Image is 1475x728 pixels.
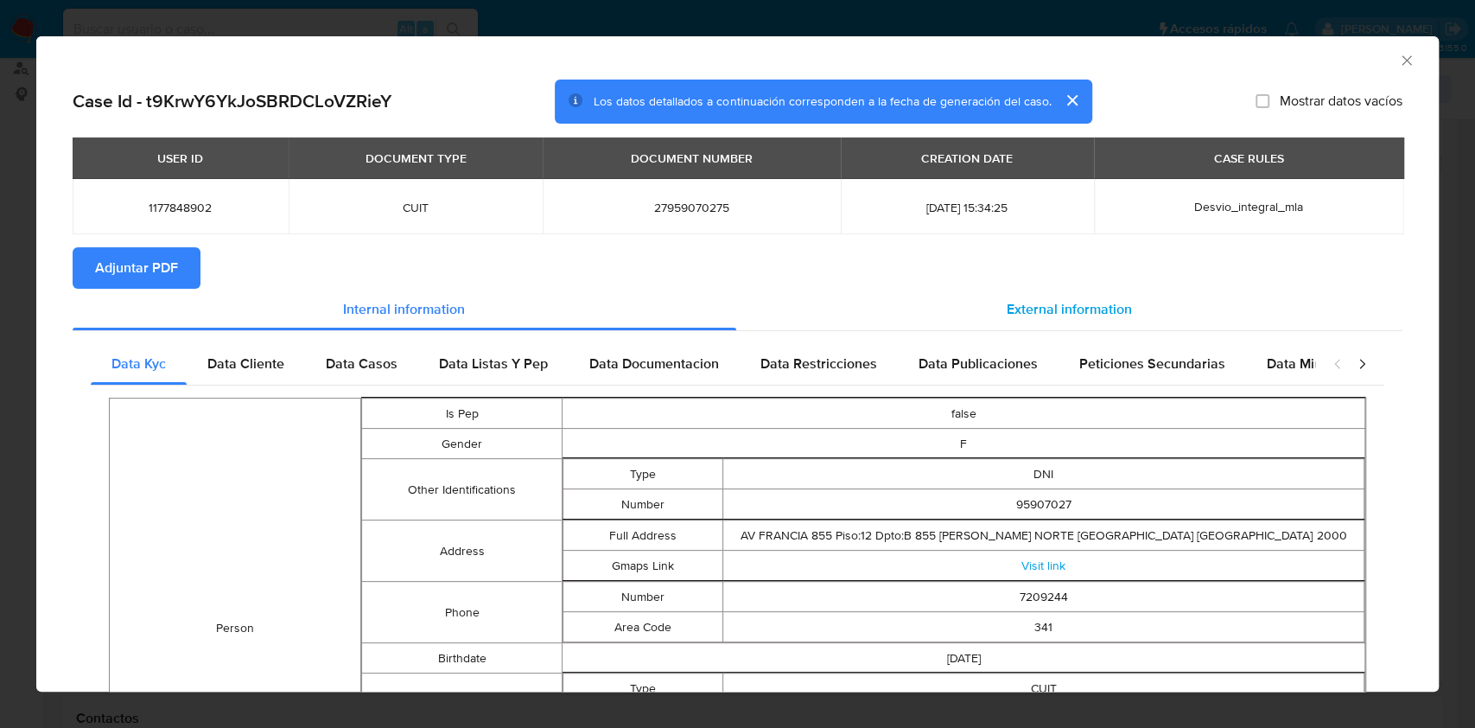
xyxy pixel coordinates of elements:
td: Type [563,459,723,489]
span: Data Casos [326,354,397,374]
button: Cerrar ventana [1398,52,1414,67]
td: Number [563,582,723,612]
div: DOCUMENT TYPE [354,144,476,173]
div: DOCUMENT NUMBER [620,144,763,173]
td: Is Pep [361,399,562,429]
td: DNI [723,459,1364,489]
div: Detailed internal info [91,343,1315,385]
td: Gender [361,429,562,459]
div: CREATION DATE [911,144,1023,173]
td: Type [563,674,723,704]
span: Peticiones Secundarias [1079,354,1225,374]
span: Internal information [343,299,465,319]
td: Birthdate [361,643,562,674]
span: Data Minoridad [1267,354,1362,374]
span: [DATE] 15:34:25 [861,200,1073,215]
span: External information [1007,299,1132,319]
td: Gmaps Link [563,551,723,581]
span: Los datos detallados a continuación corresponden a la fecha de generación del caso. [594,93,1051,110]
td: AV FRANCIA 855 Piso:12 Dpto:B 855 [PERSON_NAME] NORTE [GEOGRAPHIC_DATA] [GEOGRAPHIC_DATA] 2000 [723,520,1364,551]
a: Visit link [1021,557,1065,574]
span: 27959070275 [563,200,819,215]
td: Address [361,520,562,582]
div: CASE RULES [1204,144,1294,173]
span: CUIT [309,200,523,215]
input: Mostrar datos vacíos [1256,94,1269,108]
div: Detailed info [73,289,1402,330]
span: Data Publicaciones [919,354,1038,374]
td: Full Address [563,520,723,551]
button: Adjuntar PDF [73,247,200,289]
td: CUIT [723,674,1364,704]
span: Data Restricciones [760,354,877,374]
h2: Case Id - t9KrwY6YkJoSBRDCLoVZRieY [73,90,391,112]
span: Mostrar datos vacíos [1280,93,1402,110]
td: Other Identifications [361,459,562,520]
button: cerrar [1051,80,1092,121]
td: [DATE] [563,643,1365,674]
td: Number [563,489,723,520]
span: Data Documentacion [589,354,719,374]
span: Data Cliente [207,354,284,374]
td: false [563,399,1365,429]
div: closure-recommendation-modal [36,36,1439,692]
td: 95907027 [723,489,1364,520]
span: Adjuntar PDF [95,249,178,287]
td: Area Code [563,612,723,642]
span: Desvio_integral_mla [1194,198,1303,215]
div: USER ID [147,144,213,173]
td: F [563,429,1365,459]
span: 1177848902 [93,200,268,215]
td: Phone [361,582,562,643]
td: 7209244 [723,582,1364,612]
span: Data Listas Y Pep [439,354,548,374]
td: 341 [723,612,1364,642]
span: Data Kyc [111,354,166,374]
